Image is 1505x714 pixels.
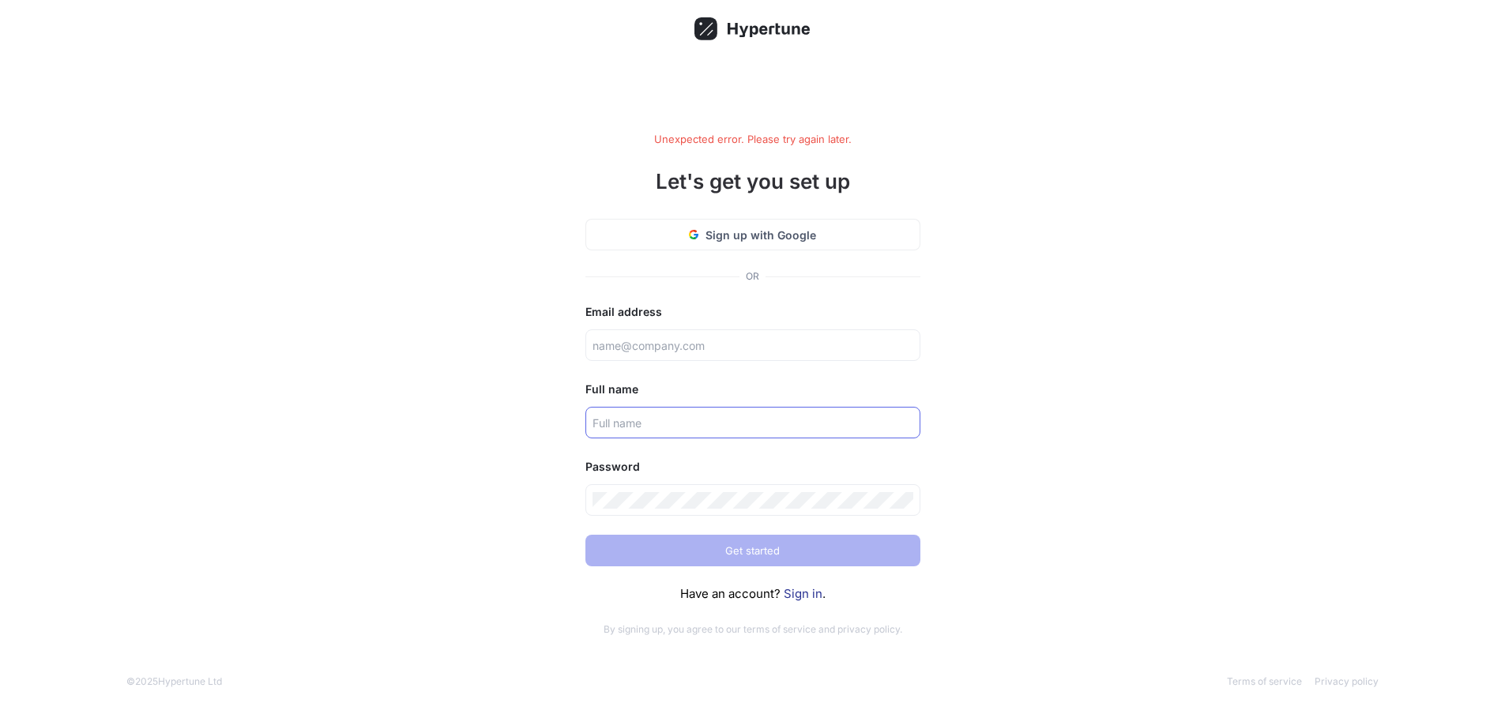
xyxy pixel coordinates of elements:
[585,303,920,321] div: Email address
[585,535,920,566] button: Get started
[593,337,913,354] input: name@company.com
[705,227,816,243] span: Sign up with Google
[585,622,920,637] p: By signing up, you agree to our and .
[585,219,920,250] button: Sign up with Google
[654,132,852,148] div: Unexpected error. Please try again later.
[126,675,222,689] div: © 2025 Hypertune Ltd
[725,546,780,555] span: Get started
[743,623,816,635] a: terms of service
[1315,675,1379,687] a: Privacy policy
[784,586,822,601] a: Sign in
[746,269,759,284] div: OR
[593,415,913,431] input: Full name
[585,166,920,197] h1: Let's get you set up
[837,623,900,635] a: privacy policy
[585,585,920,603] div: Have an account? .
[585,380,920,399] div: Full name
[585,457,920,476] div: Password
[1227,675,1302,687] a: Terms of service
